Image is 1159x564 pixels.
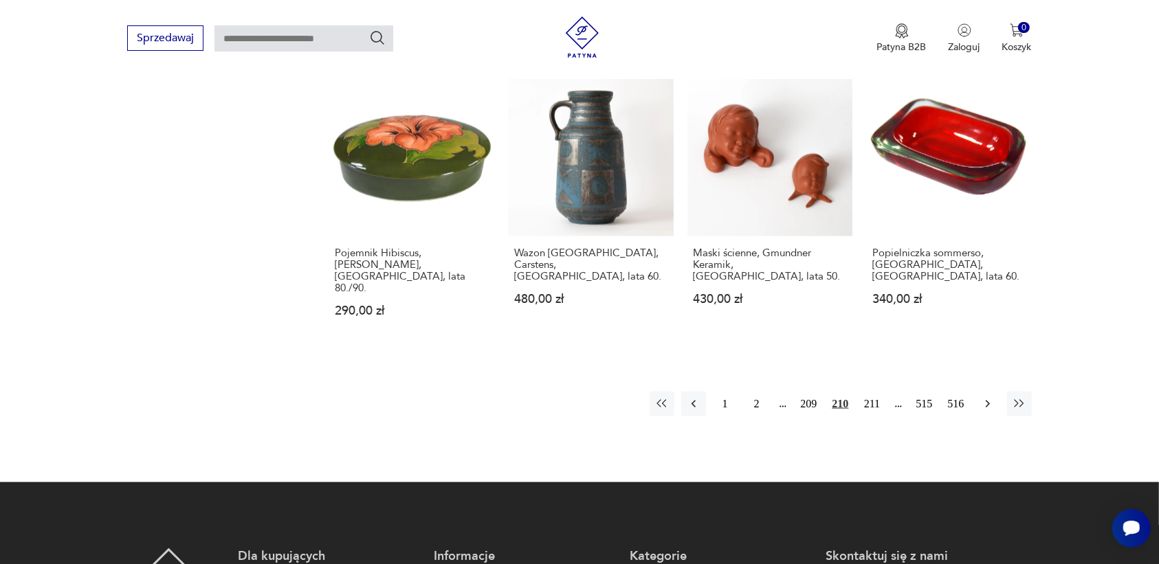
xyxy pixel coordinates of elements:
[877,41,927,54] p: Patyna B2B
[895,23,909,38] img: Ikona medalu
[1010,23,1024,37] img: Ikona koszyka
[912,392,937,416] button: 515
[369,30,386,46] button: Szukaj
[872,247,1026,282] h3: Popielniczka sommerso, [GEOGRAPHIC_DATA], [GEOGRAPHIC_DATA], lata 60.
[335,305,488,317] p: 290,00 zł
[127,25,203,51] button: Sprzedawaj
[127,34,203,44] a: Sprzedawaj
[949,23,980,54] button: Zaloguj
[1112,509,1151,548] iframe: Smartsupp widget button
[713,392,738,416] button: 1
[958,23,971,37] img: Ikonka użytkownika
[687,71,853,344] a: Maski ścienne, Gmundner Keramik, Austria, lata 50.Maski ścienne, Gmundner Keramik, [GEOGRAPHIC_DA...
[562,16,603,58] img: Patyna - sklep z meblami i dekoracjami vintage
[514,247,667,282] h3: Wazon [GEOGRAPHIC_DATA], Carstens, [GEOGRAPHIC_DATA], lata 60.
[1018,22,1030,34] div: 0
[944,392,969,416] button: 516
[514,293,667,305] p: 480,00 zł
[1002,41,1032,54] p: Koszyk
[877,23,927,54] a: Ikona medaluPatyna B2B
[744,392,769,416] button: 2
[949,41,980,54] p: Zaloguj
[866,71,1032,344] a: Popielniczka sommerso, Murano, Włochy, lata 60.Popielniczka sommerso, [GEOGRAPHIC_DATA], [GEOGRAP...
[872,293,1026,305] p: 340,00 zł
[877,23,927,54] button: Patyna B2B
[828,392,853,416] button: 210
[694,293,847,305] p: 430,00 zł
[797,392,821,416] button: 209
[1002,23,1032,54] button: 0Koszyk
[860,392,885,416] button: 211
[329,71,494,344] a: Pojemnik Hibiscus, Moorcroft, Wielka Brytania, lata 80./90.Pojemnik Hibiscus, [PERSON_NAME], [GEO...
[694,247,847,282] h3: Maski ścienne, Gmundner Keramik, [GEOGRAPHIC_DATA], lata 50.
[508,71,674,344] a: Wazon Ankara, Carstens, Niemcy, lata 60.Wazon [GEOGRAPHIC_DATA], Carstens, [GEOGRAPHIC_DATA], lat...
[335,247,488,294] h3: Pojemnik Hibiscus, [PERSON_NAME], [GEOGRAPHIC_DATA], lata 80./90.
